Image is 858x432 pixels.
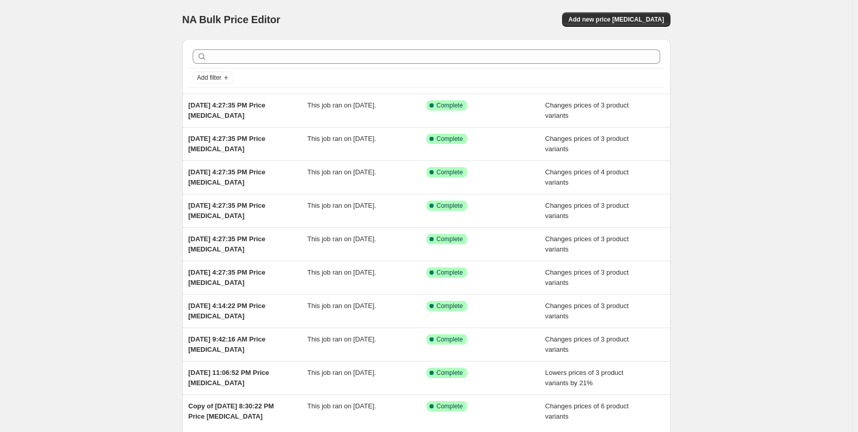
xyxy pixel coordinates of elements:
[437,235,463,243] span: Complete
[437,135,463,143] span: Complete
[189,369,269,387] span: [DATE] 11:06:52 PM Price [MEDICAL_DATA]
[193,71,234,84] button: Add filter
[562,12,670,27] button: Add new price [MEDICAL_DATA]
[545,302,629,320] span: Changes prices of 3 product variants
[189,268,266,286] span: [DATE] 4:27:35 PM Price [MEDICAL_DATA]
[197,74,221,82] span: Add filter
[189,235,266,253] span: [DATE] 4:27:35 PM Price [MEDICAL_DATA]
[437,101,463,110] span: Complete
[307,101,376,109] span: This job ran on [DATE].
[307,168,376,176] span: This job ran on [DATE].
[545,168,629,186] span: Changes prices of 4 product variants
[437,302,463,310] span: Complete
[545,335,629,353] span: Changes prices of 3 product variants
[437,402,463,410] span: Complete
[545,135,629,153] span: Changes prices of 3 product variants
[437,202,463,210] span: Complete
[189,302,266,320] span: [DATE] 4:14:22 PM Price [MEDICAL_DATA]
[307,268,376,276] span: This job ran on [DATE].
[545,235,629,253] span: Changes prices of 3 product variants
[437,369,463,377] span: Complete
[568,15,664,24] span: Add new price [MEDICAL_DATA]
[545,268,629,286] span: Changes prices of 3 product variants
[307,302,376,310] span: This job ran on [DATE].
[437,335,463,344] span: Complete
[545,202,629,220] span: Changes prices of 3 product variants
[189,335,266,353] span: [DATE] 9:42:16 AM Price [MEDICAL_DATA]
[189,135,266,153] span: [DATE] 4:27:35 PM Price [MEDICAL_DATA]
[307,402,376,410] span: This job ran on [DATE].
[189,202,266,220] span: [DATE] 4:27:35 PM Price [MEDICAL_DATA]
[189,101,266,119] span: [DATE] 4:27:35 PM Price [MEDICAL_DATA]
[307,335,376,343] span: This job ran on [DATE].
[437,168,463,176] span: Complete
[307,135,376,142] span: This job ran on [DATE].
[545,369,623,387] span: Lowers prices of 3 product variants by 21%
[437,268,463,277] span: Complete
[545,402,629,420] span: Changes prices of 6 product variants
[189,168,266,186] span: [DATE] 4:27:35 PM Price [MEDICAL_DATA]
[189,402,274,420] span: Copy of [DATE] 8:30:22 PM Price [MEDICAL_DATA]
[307,369,376,376] span: This job ran on [DATE].
[545,101,629,119] span: Changes prices of 3 product variants
[307,235,376,243] span: This job ran on [DATE].
[307,202,376,209] span: This job ran on [DATE].
[182,14,281,25] span: NA Bulk Price Editor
